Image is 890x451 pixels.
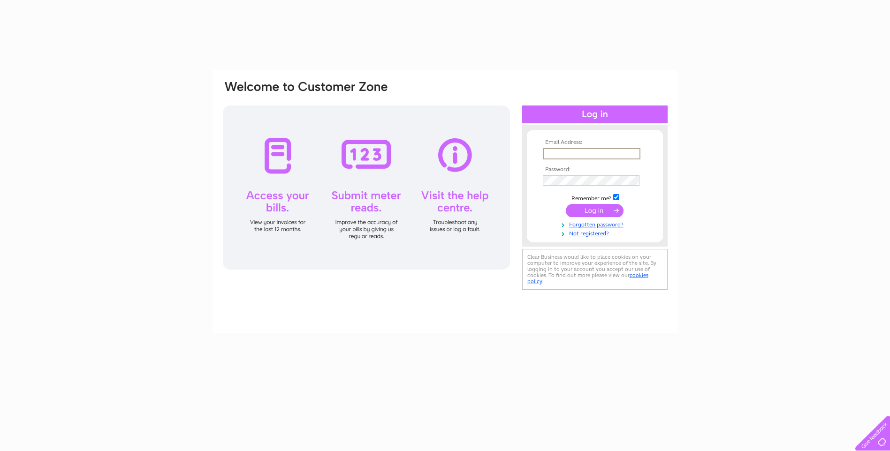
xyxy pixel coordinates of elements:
[543,219,649,228] a: Forgotten password?
[540,193,649,202] td: Remember me?
[540,139,649,146] th: Email Address:
[566,204,624,217] input: Submit
[540,166,649,173] th: Password:
[522,249,668,290] div: Clear Business would like to place cookies on your computer to improve your experience of the sit...
[543,228,649,237] a: Not registered?
[527,272,648,285] a: cookies policy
